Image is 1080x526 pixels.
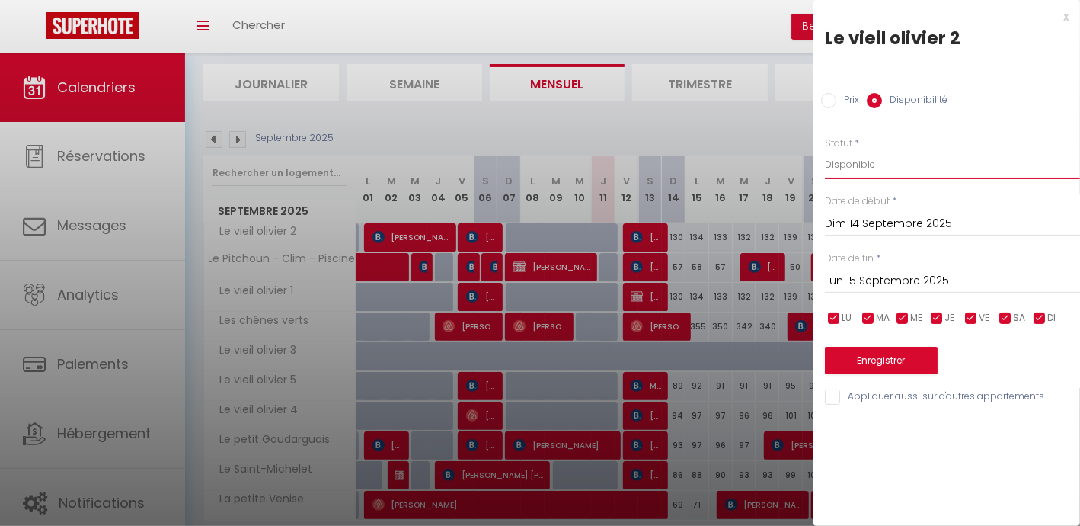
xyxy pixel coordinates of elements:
span: ME [910,311,922,326]
div: x [813,8,1069,26]
span: JE [944,311,954,326]
button: Enregistrer [825,347,938,374]
label: Date de début [825,194,890,209]
label: Statut [825,136,852,151]
span: DI [1047,311,1056,326]
span: SA [1013,311,1025,326]
label: Date de fin [825,252,874,266]
label: Prix [836,93,859,110]
button: Ouvrir le widget de chat LiveChat [12,6,58,52]
div: Le vieil olivier 2 [825,26,1069,50]
span: LU [842,311,852,326]
label: Disponibilité [882,93,947,110]
span: MA [876,311,890,326]
span: VE [979,311,989,326]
